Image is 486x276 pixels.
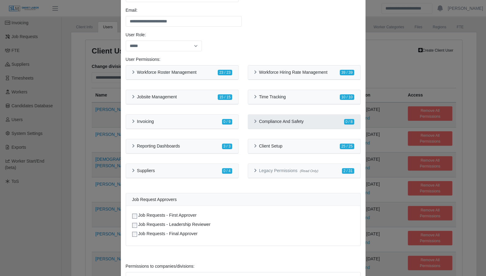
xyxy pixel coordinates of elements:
span: 0 / 4 [222,168,232,174]
h6: Invoicing [137,119,154,124]
span: 15 / 15 [218,94,232,100]
h6: Workforce Roster Management [137,70,197,75]
span: 3 / 3 [222,144,232,149]
h6: Workforce Hiring Rate Management [259,70,327,75]
label: Job Requests - First Approver [138,212,197,219]
label: Permissions to companies/divisions: [126,263,195,270]
span: 25 / 25 [340,144,354,149]
label: Job Requests - Final Approver [138,231,198,237]
h6: Compliance And Safety [259,119,304,124]
h6: Job Request Approvers [132,197,354,202]
span: 0 / 8 [344,119,354,124]
span: (Read Only) [300,169,318,173]
label: Job Requests - Leadership Reviewer [138,221,211,228]
label: User Role: [126,32,146,38]
span: 10 / 10 [340,94,354,100]
h6: Time Tracking [259,94,286,100]
h6: Suppliers [137,168,155,173]
label: Email: [126,7,138,14]
span: 0 / 9 [222,119,232,124]
h6: Client Setup [259,144,282,149]
span: 2 / 31 [342,168,354,174]
span: 39 / 39 [340,70,354,75]
h6: Legacy Permissions [259,168,319,173]
span: 23 / 23 [218,70,232,75]
h6: Reporting Dashboards [137,144,180,149]
label: User Permissions: [126,56,161,63]
h6: Jobsite Management [137,94,177,100]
